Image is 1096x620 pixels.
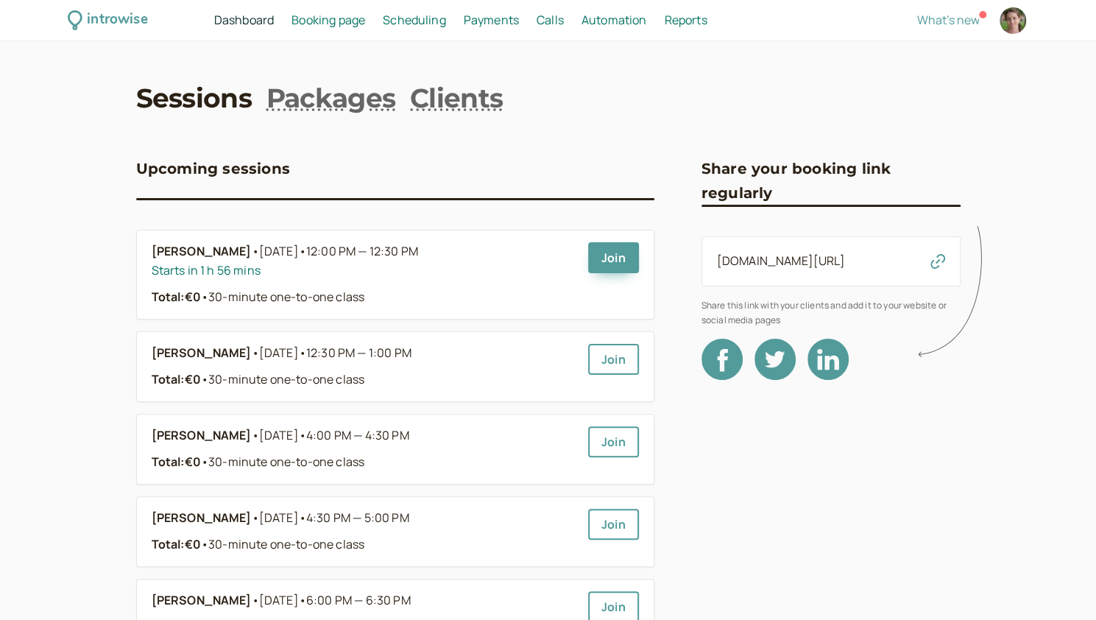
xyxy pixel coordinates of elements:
span: 4:30 PM — 5:00 PM [306,510,409,526]
a: Payments [464,11,519,30]
span: Dashboard [214,12,274,28]
button: What's new [917,13,980,27]
span: Payments [464,12,519,28]
a: Join [588,344,639,375]
span: Booking page [291,12,365,28]
span: • [252,591,259,610]
b: [PERSON_NAME] [152,344,252,363]
a: introwise [68,9,148,32]
span: 12:00 PM — 12:30 PM [306,243,418,259]
span: • [201,454,208,470]
span: 30-minute one-to-one class [201,454,364,470]
strong: Total: €0 [152,371,201,387]
b: [PERSON_NAME] [152,591,252,610]
span: 4:00 PM — 4:30 PM [306,427,409,443]
strong: Total: €0 [152,454,201,470]
a: [PERSON_NAME]•[DATE]•4:00 PM — 4:30 PMTotal:€0•30-minute one-to-one class [152,426,576,472]
strong: Total: €0 [152,536,201,552]
span: • [299,427,306,443]
div: Starts in 1 h 56 mins [152,261,576,281]
span: • [252,426,259,445]
div: introwise [87,9,147,32]
span: 30-minute one-to-one class [201,289,364,305]
h3: Share your booking link regularly [701,157,961,205]
span: • [299,345,306,361]
a: [DOMAIN_NAME][URL] [717,253,846,269]
span: [DATE] [259,509,409,528]
span: [DATE] [259,591,411,610]
span: Calls [537,12,564,28]
a: Join [588,509,639,540]
a: Scheduling [383,11,446,30]
a: Packages [266,80,395,116]
span: • [299,510,306,526]
span: 12:30 PM — 1:00 PM [306,345,411,361]
b: [PERSON_NAME] [152,242,252,261]
span: • [252,242,259,261]
h3: Upcoming sessions [136,157,290,180]
iframe: Chat Widget [1022,549,1096,620]
a: Calls [537,11,564,30]
a: [PERSON_NAME]•[DATE]•12:30 PM — 1:00 PMTotal:€0•30-minute one-to-one class [152,344,576,390]
span: [DATE] [259,426,409,445]
a: [PERSON_NAME]•[DATE]•12:00 PM — 12:30 PMStarts in 1 h 56 minsTotal:€0•30-minute one-to-one class [152,242,576,307]
span: Share this link with your clients and add it to your website or social media pages [701,298,961,327]
span: 6:00 PM — 6:30 PM [306,592,411,608]
span: • [299,243,306,259]
span: Scheduling [383,12,446,28]
a: Join [588,426,639,457]
span: Automation [581,12,647,28]
span: [DATE] [259,242,418,261]
a: [PERSON_NAME]•[DATE]•4:30 PM — 5:00 PMTotal:€0•30-minute one-to-one class [152,509,576,554]
a: Clients [410,80,503,116]
span: • [201,536,208,552]
span: Reports [664,12,707,28]
a: Join [588,242,639,273]
a: Sessions [136,80,252,116]
a: Booking page [291,11,365,30]
span: 30-minute one-to-one class [201,371,364,387]
a: Dashboard [214,11,274,30]
span: [DATE] [259,344,411,363]
b: [PERSON_NAME] [152,509,252,528]
span: • [201,371,208,387]
span: • [252,344,259,363]
a: Account [997,5,1028,36]
a: Automation [581,11,647,30]
span: What's new [917,12,980,28]
span: • [252,509,259,528]
span: 30-minute one-to-one class [201,536,364,552]
span: • [299,592,306,608]
strong: Total: €0 [152,289,201,305]
a: Reports [664,11,707,30]
b: [PERSON_NAME] [152,426,252,445]
span: • [201,289,208,305]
